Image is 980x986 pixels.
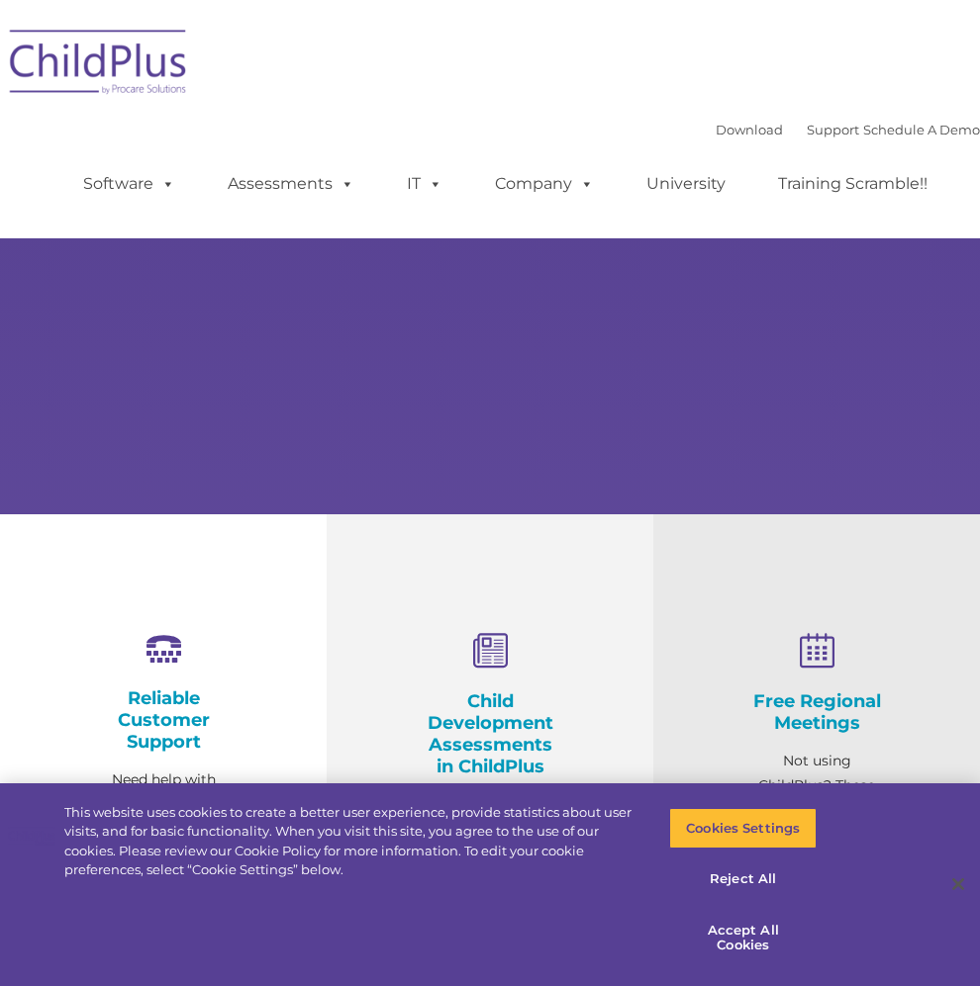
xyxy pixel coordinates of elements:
[208,164,374,204] a: Assessments
[669,808,817,850] button: Cookies Settings
[99,687,228,753] h4: Reliable Customer Support
[863,122,980,137] a: Schedule A Demo
[716,122,783,137] a: Download
[936,862,980,906] button: Close
[716,122,980,137] font: |
[758,164,947,204] a: Training Scramble!!
[627,164,745,204] a: University
[63,164,195,204] a: Software
[426,690,554,777] h4: Child Development Assessments in ChildPlus
[669,910,817,966] button: Accept All Cookies
[752,690,881,734] h4: Free Regional Meetings
[807,122,859,137] a: Support
[387,164,462,204] a: IT
[669,858,817,900] button: Reject All
[64,803,640,880] div: This website uses cookies to create a better user experience, provide statistics about user visit...
[475,164,614,204] a: Company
